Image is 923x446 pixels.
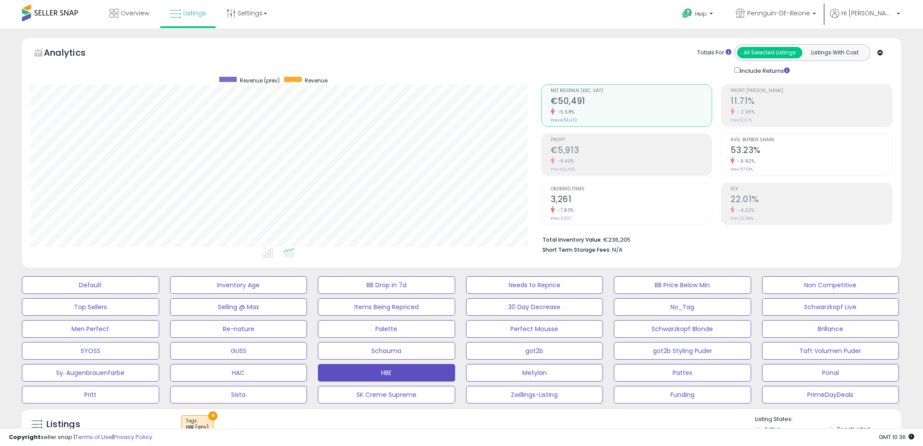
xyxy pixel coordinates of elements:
button: × [208,411,217,421]
button: Selling @ Max [170,298,307,316]
small: Prev: 22.98% [731,216,753,221]
p: Listing States: [755,415,901,424]
button: No_Tag [614,298,751,316]
span: Avg. Buybox Share [731,138,892,143]
button: Sy. Augenbrauenfarbe [22,364,159,382]
button: SK Creme Supreme [318,386,455,403]
div: seller snap | | [9,433,152,442]
small: -8.40% [555,158,574,164]
button: Non Competitive [762,276,899,294]
span: 2025-08-15 10:36 GMT [879,433,914,441]
h2: 11.71% [731,96,892,108]
div: Include Returns [728,65,800,75]
b: Total Inventory Value: [542,236,602,243]
button: Perfect Mousse [466,320,603,338]
small: -2.98% [734,109,755,115]
label: Active [764,425,780,433]
button: HAC [170,364,307,382]
span: Listings [183,9,206,18]
a: Hi [PERSON_NAME] [830,9,900,29]
button: Men Perfect [22,320,159,338]
a: Privacy Policy [114,433,152,441]
strong: Copyright [9,433,41,441]
small: Prev: 12.07% [731,118,752,123]
small: Prev: 3,537 [551,216,571,221]
button: Pattex [614,364,751,382]
button: Top Sellers [22,298,159,316]
span: Profit [551,138,712,143]
span: Net Revenue (Exc. VAT) [551,89,712,93]
small: Prev: 57.19% [731,167,753,172]
small: Prev: €53,473 [551,118,577,123]
h2: €50,491 [551,96,712,108]
button: PrimeDayDeals [762,386,899,403]
span: Ordered Items [551,187,712,192]
h2: 3,261 [551,194,712,206]
button: got2b Styling Puder [614,342,751,360]
button: Listings With Cost [802,47,867,58]
span: Overview [121,9,149,18]
div: HBE (any) [186,424,209,430]
button: Palette [318,320,455,338]
span: Revenue (prev) [240,77,280,84]
button: Pritt [22,386,159,403]
button: Funding [614,386,751,403]
button: Re-nature [170,320,307,338]
label: Deactivated [837,425,870,433]
button: SYOSS [22,342,159,360]
span: N/A [612,246,623,254]
small: -4.22% [734,207,754,214]
button: Metylan [466,364,603,382]
small: -6.92% [734,158,755,164]
button: GLISS [170,342,307,360]
button: Ponal [762,364,899,382]
button: Inventory Age [170,276,307,294]
span: Revenue [305,77,328,84]
button: HBE [318,364,455,382]
small: Prev: €6,455 [551,167,575,172]
h2: €5,913 [551,145,712,157]
button: All Selected Listings [737,47,802,58]
small: -5.58% [555,109,575,115]
button: got2b [466,342,603,360]
button: Items Being Repriced [318,298,455,316]
a: Terms of Use [75,433,112,441]
button: Brillance [762,320,899,338]
button: Taft Volumen Puder [762,342,899,360]
li: €236,205 [542,234,886,244]
button: Sista [170,386,307,403]
button: Default [22,276,159,294]
h5: Listings [46,418,80,431]
h2: 53.23% [731,145,892,157]
button: BB Drop in 7d [318,276,455,294]
span: Tags : [186,417,209,431]
button: Schwarzkopf Live [762,298,899,316]
i: Get Help [682,8,693,19]
span: ROI [731,187,892,192]
span: Pennguin-DE-Illeone [747,9,810,18]
span: Hi [PERSON_NAME] [841,9,894,18]
button: Schwarzkopf Blonde [614,320,751,338]
h5: Analytics [44,46,103,61]
button: Zwillings-Listing [466,386,603,403]
small: -7.80% [555,207,574,214]
button: Needs to Reprice [466,276,603,294]
a: Help [675,1,722,29]
button: Schauma [318,342,455,360]
h2: 22.01% [731,194,892,206]
span: Help [695,10,707,18]
button: 30 Day Decrease [466,298,603,316]
div: Totals For [697,49,731,57]
button: BB Price Below Min [614,276,751,294]
b: Short Term Storage Fees: [542,246,611,253]
span: Profit [PERSON_NAME] [731,89,892,93]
